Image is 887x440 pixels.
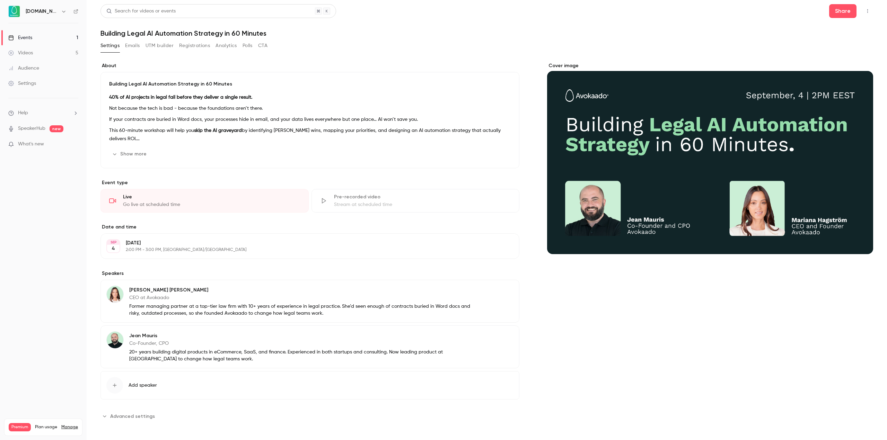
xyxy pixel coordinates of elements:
[547,62,873,254] section: Cover image
[100,280,519,323] div: Mariana Hagström[PERSON_NAME] [PERSON_NAME]CEO at AvokaadoFormer managing partner at a top-tier l...
[126,247,483,253] p: 2:00 PM - 3:00 PM, [GEOGRAPHIC_DATA]/[GEOGRAPHIC_DATA]
[50,125,63,132] span: new
[179,40,210,51] button: Registrations
[100,179,519,186] p: Event type
[146,40,174,51] button: UTM builder
[123,194,300,200] div: Live
[100,189,309,213] div: LiveGo live at scheduled time
[109,149,151,160] button: Show more
[129,382,157,389] span: Add speaker
[109,115,511,124] p: If your contracts are buried in Word docs, your processes hide in email, and your data lives ever...
[129,287,474,294] p: [PERSON_NAME] [PERSON_NAME]
[106,8,176,15] div: Search for videos or events
[18,141,44,148] span: What's new
[129,349,474,362] p: 20+ years building digital products in eCommerce, SaaS, and finance. Experienced in both startups...
[18,109,28,117] span: Help
[100,371,519,399] button: Add speaker
[100,40,120,51] button: Settings
[8,65,39,72] div: Audience
[100,224,519,231] label: Date and time
[109,126,511,143] p: This 60-minute workshop will help you by identifying [PERSON_NAME] wins, mapping your priorities,...
[110,413,155,420] span: Advanced settings
[100,270,519,277] label: Speakers
[9,6,20,17] img: Avokaado.io
[109,104,511,113] p: Not because the tech is bad - because the foundations aren’t there.
[100,62,519,69] label: About
[129,294,474,301] p: CEO at Avokaado
[107,332,123,348] img: Jean Mauris
[109,81,511,88] p: Building Legal AI Automation Strategy in 60 Minutes
[829,4,857,18] button: Share
[334,194,511,200] div: Pre-recorded video
[100,325,519,368] div: Jean MaurisJean MaurisCo-Founder, CPO20+ years building digital products in eCommerce, SaaS, and ...
[8,34,32,41] div: Events
[100,29,873,37] h1: Building Legal AI Automation Strategy in 60 Minutes
[9,423,31,431] span: Premium
[129,303,474,317] p: Former managing partner at a top-tier law firm with 10+ years of experience in legal practice. Sh...
[547,62,873,69] label: Cover image
[126,240,483,246] p: [DATE]
[243,40,253,51] button: Polls
[61,424,78,430] a: Manage
[18,125,45,132] a: SpeakerHub
[216,40,237,51] button: Analytics
[311,189,520,213] div: Pre-recorded videoStream at scheduled time
[100,411,159,422] button: Advanced settings
[258,40,267,51] button: CTA
[194,128,242,133] strong: skip the AI graveyard
[35,424,57,430] span: Plan usage
[129,332,474,339] p: Jean Mauris
[107,286,123,303] img: Mariana Hagström
[109,95,252,100] strong: 40% of AI projects in legal fail before they deliver a single result.
[107,240,120,245] div: SEP
[8,80,36,87] div: Settings
[8,50,33,56] div: Videos
[112,245,115,252] p: 4
[123,201,300,208] div: Go live at scheduled time
[334,201,511,208] div: Stream at scheduled time
[129,340,474,347] p: Co-Founder, CPO
[8,109,78,117] li: help-dropdown-opener
[125,40,140,51] button: Emails
[26,8,58,15] h6: [DOMAIN_NAME]
[100,411,519,422] section: Advanced settings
